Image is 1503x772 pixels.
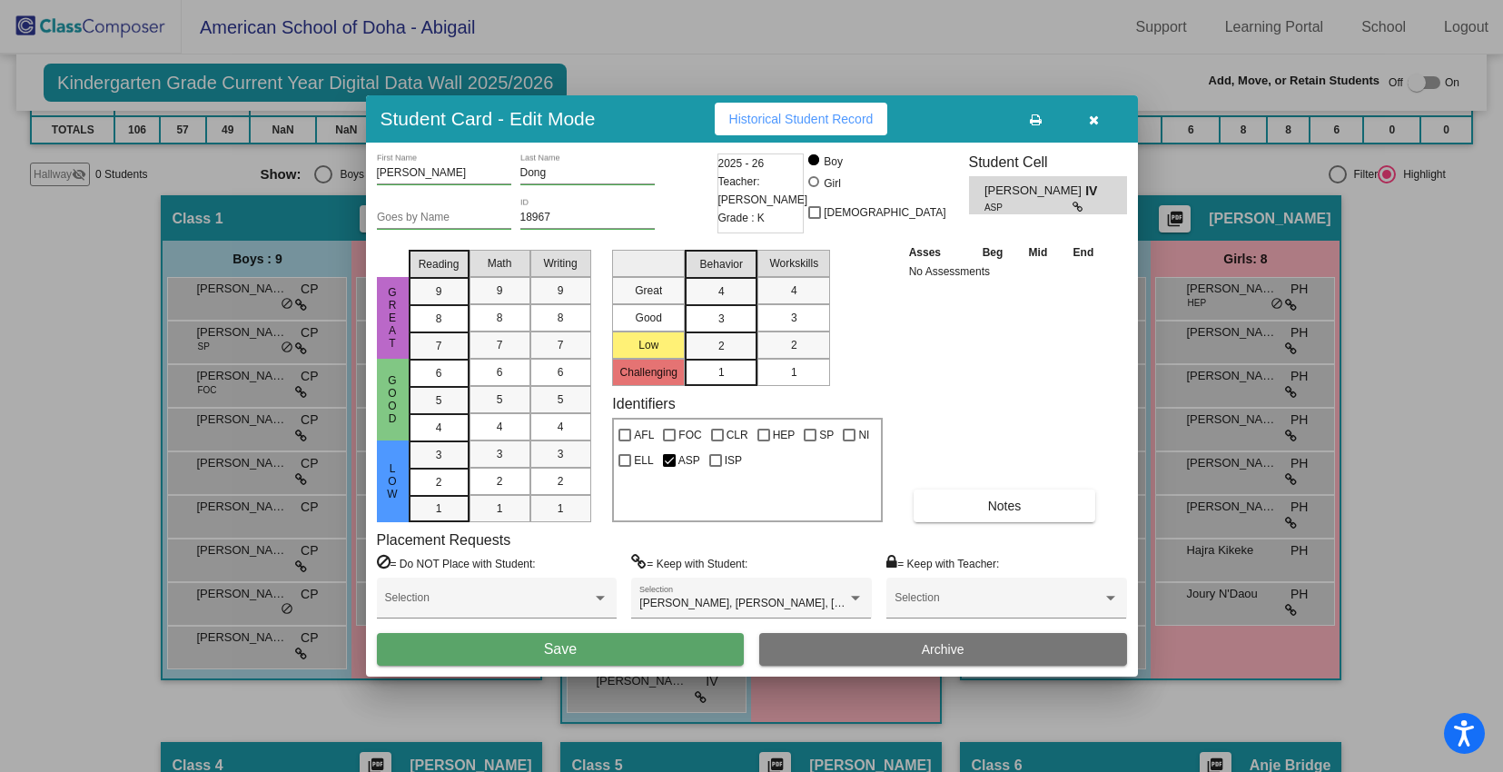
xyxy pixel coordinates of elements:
[381,107,596,130] h3: Student Card - Edit Mode
[419,256,460,272] span: Reading
[497,337,503,353] span: 7
[543,255,577,272] span: Writing
[718,364,725,381] span: 1
[377,633,745,666] button: Save
[497,282,503,299] span: 9
[819,424,834,446] span: SP
[436,365,442,381] span: 6
[718,311,725,327] span: 3
[700,256,743,272] span: Behavior
[886,554,999,572] label: = Keep with Teacher:
[1060,242,1107,262] th: End
[497,391,503,408] span: 5
[436,338,442,354] span: 7
[678,424,701,446] span: FOC
[858,424,869,446] span: NI
[791,310,797,326] span: 3
[718,173,808,209] span: Teacher: [PERSON_NAME]
[377,212,511,224] input: goes by name
[436,500,442,517] span: 1
[436,447,442,463] span: 3
[922,642,964,657] span: Archive
[384,286,400,350] span: Great
[791,337,797,353] span: 2
[729,112,874,126] span: Historical Student Record
[678,450,700,471] span: ASP
[631,554,747,572] label: = Keep with Student:
[558,282,564,299] span: 9
[984,201,1073,214] span: ASP
[773,424,796,446] span: HEP
[791,364,797,381] span: 1
[488,255,512,272] span: Math
[558,446,564,462] span: 3
[497,473,503,490] span: 2
[727,424,748,446] span: CLR
[634,450,653,471] span: ELL
[544,641,577,657] span: Save
[497,419,503,435] span: 4
[718,209,765,227] span: Grade : K
[769,255,818,272] span: Workskills
[984,182,1085,201] span: [PERSON_NAME]
[718,338,725,354] span: 2
[384,462,400,500] span: Low
[497,310,503,326] span: 8
[791,282,797,299] span: 4
[558,337,564,353] span: 7
[436,311,442,327] span: 8
[558,364,564,381] span: 6
[497,446,503,462] span: 3
[969,242,1016,262] th: Beg
[634,424,654,446] span: AFL
[1016,242,1060,262] th: Mid
[436,392,442,409] span: 5
[520,212,655,224] input: Enter ID
[905,262,1107,281] td: No Assessments
[823,153,843,170] div: Boy
[377,531,511,549] label: Placement Requests
[384,374,400,425] span: Good
[558,391,564,408] span: 5
[718,283,725,300] span: 4
[436,283,442,300] span: 9
[759,633,1127,666] button: Archive
[718,154,765,173] span: 2025 - 26
[377,554,536,572] label: = Do NOT Place with Student:
[436,474,442,490] span: 2
[558,473,564,490] span: 2
[725,450,742,471] span: ISP
[639,597,920,609] span: [PERSON_NAME], [PERSON_NAME], [PERSON_NAME]
[497,500,503,517] span: 1
[612,395,675,412] label: Identifiers
[823,175,841,192] div: Girl
[969,153,1127,171] h3: Student Cell
[1085,182,1111,201] span: IV
[715,103,888,135] button: Historical Student Record
[436,420,442,436] span: 4
[558,310,564,326] span: 8
[914,490,1096,522] button: Notes
[558,500,564,517] span: 1
[905,242,970,262] th: Asses
[497,364,503,381] span: 6
[558,419,564,435] span: 4
[824,202,945,223] span: [DEMOGRAPHIC_DATA]
[988,499,1022,513] span: Notes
